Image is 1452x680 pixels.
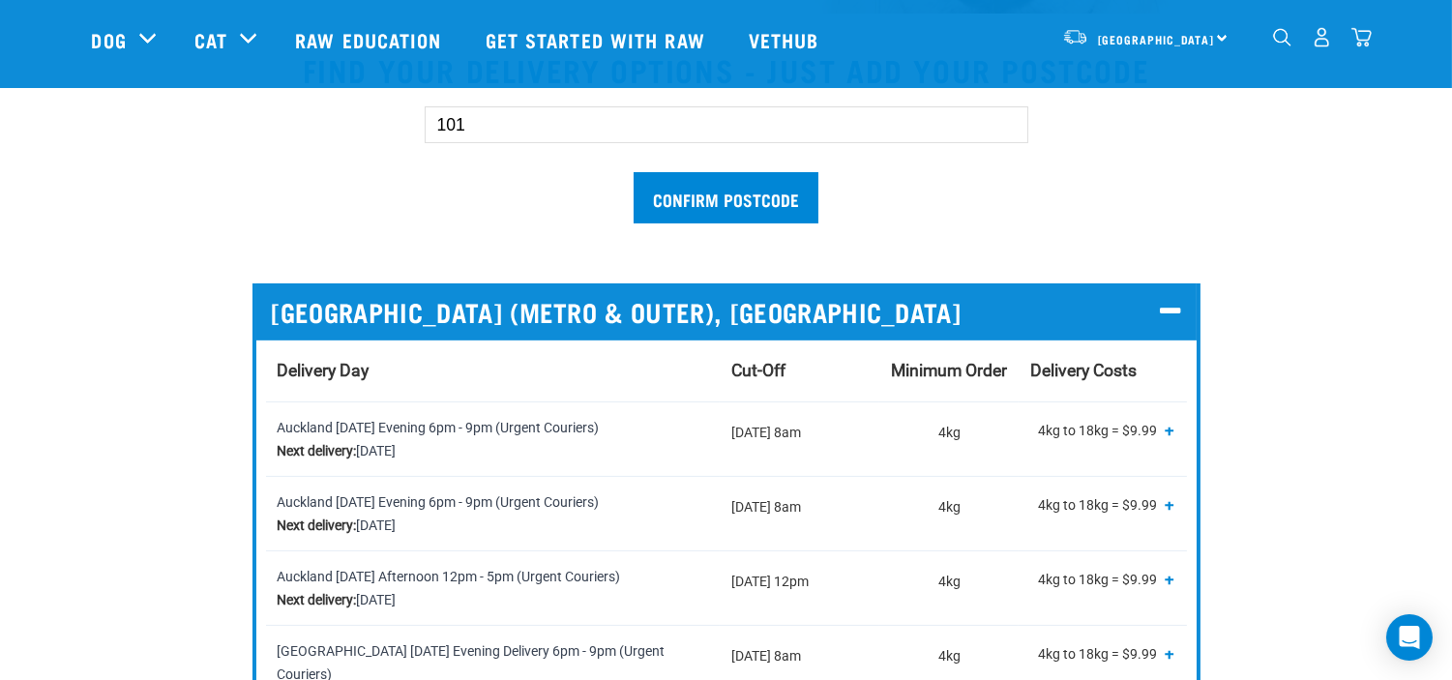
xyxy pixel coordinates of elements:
[1312,27,1332,47] img: user.png
[272,297,962,327] span: [GEOGRAPHIC_DATA] (METRO & OUTER), [GEOGRAPHIC_DATA]
[720,476,880,550] td: [DATE] 8am
[92,25,127,54] a: Dog
[278,490,708,537] div: Auckland [DATE] Evening 6pm - 9pm (Urgent Couriers) [DATE]
[1098,36,1215,43] span: [GEOGRAPHIC_DATA]
[720,401,880,476] td: [DATE] 8am
[194,25,227,54] a: Cat
[278,416,708,462] div: Auckland [DATE] Evening 6pm - 9pm (Urgent Couriers) [DATE]
[720,550,880,625] td: [DATE] 12pm
[266,340,720,402] th: Delivery Day
[1030,565,1174,599] p: 4kg to 18kg = $9.99 18kg to 36kg = $14.99 36kg to 54kg = $19.99 54kg to 72kg = $24.99 Over 72kg =...
[1351,27,1372,47] img: home-icon@2x.png
[425,106,1028,143] input: Enter your postcode here...
[278,443,357,458] strong: Next delivery:
[634,172,818,223] input: Confirm postcode
[1166,571,1175,587] button: Show all tiers
[1062,28,1088,45] img: van-moving.png
[879,476,1019,550] td: 4kg
[879,340,1019,402] th: Minimum Order
[1166,494,1175,514] span: +
[729,1,844,78] a: Vethub
[272,297,1181,327] p: [GEOGRAPHIC_DATA] (METRO & OUTER), [GEOGRAPHIC_DATA]
[278,592,357,607] strong: Next delivery:
[1166,645,1175,662] button: Show all tiers
[1019,340,1186,402] th: Delivery Costs
[879,401,1019,476] td: 4kg
[278,565,708,611] div: Auckland [DATE] Afternoon 12pm - 5pm (Urgent Couriers) [DATE]
[720,340,880,402] th: Cut-Off
[1166,422,1175,438] button: Show all tiers
[1030,416,1174,450] p: 4kg to 18kg = $9.99 18kg to 36kg = $14.99 36kg to 54kg = $19.99 54kg to 72kg = $24.99 Over 72kg =...
[1166,569,1175,588] span: +
[1166,420,1175,439] span: +
[1273,28,1291,46] img: home-icon-1@2x.png
[1030,490,1174,524] p: 4kg to 18kg = $9.99 18kg to 36kg = $14.99 36kg to 54kg = $19.99 54kg to 72kg = $24.99 Over 72kg =...
[1166,643,1175,663] span: +
[879,550,1019,625] td: 4kg
[276,1,465,78] a: Raw Education
[466,1,729,78] a: Get started with Raw
[1166,496,1175,513] button: Show all tiers
[278,517,357,533] strong: Next delivery:
[1030,639,1174,673] p: 4kg to 18kg = $9.99 18kg to 36kg = $14.99 36kg to 54kg = $19.99 54kg to 72kg = $24.99 Over 72kg =...
[1386,614,1433,661] div: Open Intercom Messenger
